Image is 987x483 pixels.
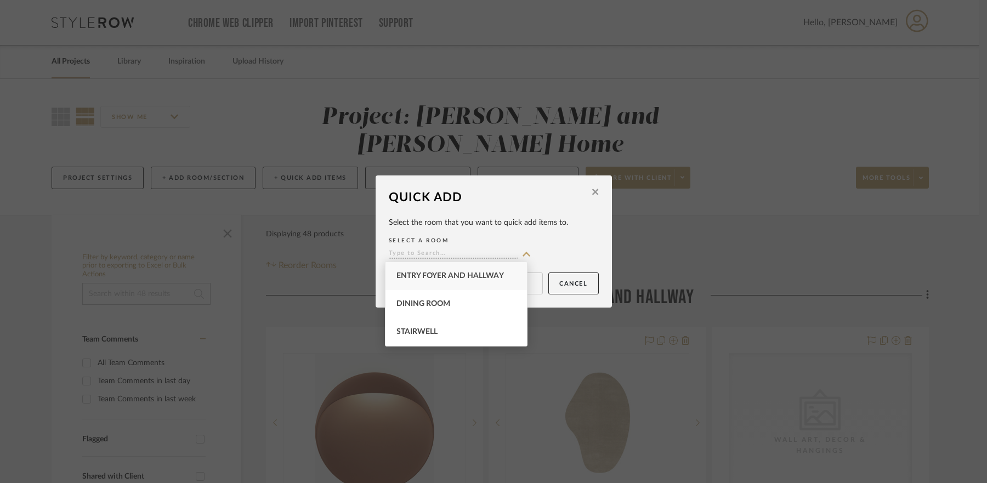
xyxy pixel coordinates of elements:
[389,189,588,207] div: Quick Add
[389,218,599,228] div: Select the room that you want to quick add items to.
[396,328,438,336] span: Stairwell
[389,249,518,259] input: Type to Search…
[396,300,450,308] span: Dining Room
[548,272,599,294] button: Cancel
[389,236,599,246] label: SELECT A ROOM
[396,272,504,280] span: Entry Foyer and Hallway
